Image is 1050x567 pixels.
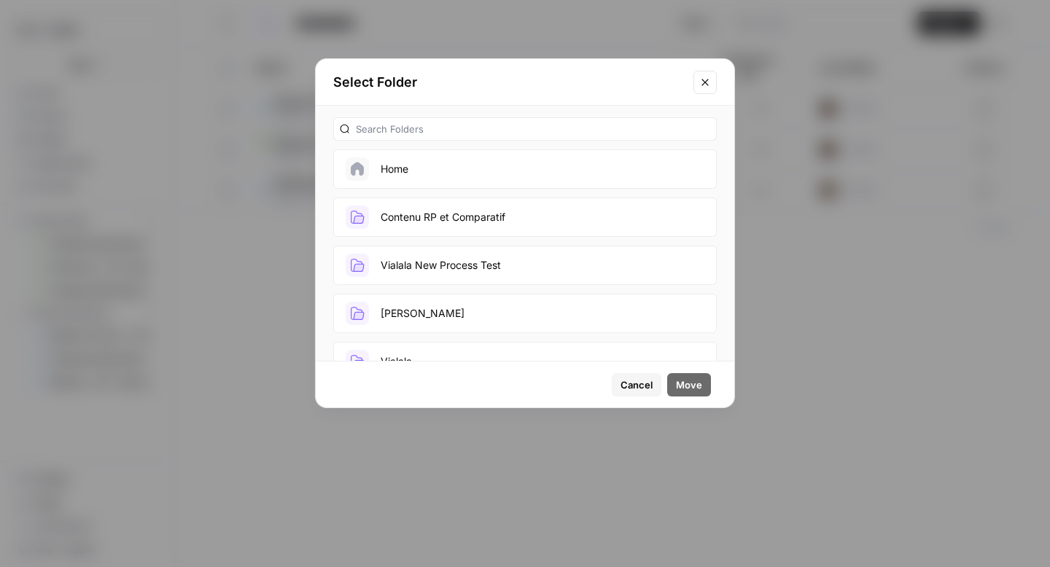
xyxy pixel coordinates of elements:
[333,294,717,333] button: [PERSON_NAME]
[667,373,711,396] button: Move
[693,71,717,94] button: Close modal
[621,378,653,392] span: Cancel
[612,373,661,396] button: Cancel
[676,378,702,392] span: Move
[333,149,717,189] button: Home
[333,246,717,285] button: Vialala New Process Test
[333,198,717,237] button: Contenu RP et Comparatif
[333,342,717,381] button: Vialala
[356,122,710,136] input: Search Folders
[333,72,685,93] h2: Select Folder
